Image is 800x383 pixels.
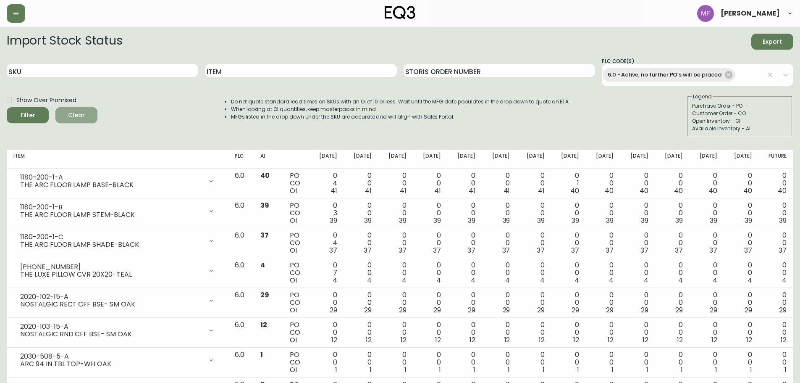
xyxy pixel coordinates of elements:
[640,246,648,255] span: 37
[593,232,614,254] div: 0 0
[231,113,570,121] li: MFGs listed in the drop down under the SKU are accurate and will align with Sales Portal.
[748,275,752,285] span: 4
[7,107,49,123] button: Filter
[504,335,510,345] span: 12
[20,233,203,241] div: 1180-200-1-C
[489,351,510,374] div: 0 0
[627,202,648,225] div: 0 0
[692,110,788,117] div: Customer Order - CO
[468,216,475,225] span: 39
[20,301,203,308] div: NOSTALGIC RECT CFF BSE- SM OAK
[330,216,337,225] span: 39
[489,202,510,225] div: 0 0
[228,169,253,198] td: 6.0
[420,261,441,284] div: 0 0
[523,291,544,314] div: 0 0
[333,275,337,285] span: 4
[489,232,510,254] div: 0 0
[290,335,297,345] span: OI
[20,263,203,271] div: [PHONE_NUMBER]
[696,202,717,225] div: 0 0
[335,365,337,375] span: 1
[627,321,648,344] div: 0 0
[331,335,337,345] span: 12
[696,232,717,254] div: 0 0
[13,321,221,340] div: 2020-103-15-ANOSTALGIC RND CFF BSE- SM OAK
[662,232,683,254] div: 0 0
[540,275,545,285] span: 4
[779,246,787,255] span: 37
[662,202,683,225] div: 0 0
[351,232,372,254] div: 0 0
[351,261,372,284] div: 0 0
[641,216,648,225] span: 39
[433,216,441,225] span: 39
[674,186,683,195] span: 40
[433,305,441,315] span: 29
[627,261,648,284] div: 0 0
[627,291,648,314] div: 0 0
[675,305,683,315] span: 29
[593,202,614,225] div: 0 0
[385,172,406,195] div: 0 0
[434,186,441,195] span: 41
[471,275,475,285] span: 4
[731,172,752,195] div: 0 0
[503,305,510,315] span: 29
[290,351,303,374] div: PO CO
[316,261,337,284] div: 0 7
[454,202,475,225] div: 0 0
[20,241,203,248] div: THE ARC FLOOR LAMP SHADE-BLACK
[385,202,406,225] div: 0 0
[537,216,545,225] span: 39
[606,216,614,225] span: 39
[454,351,475,374] div: 0 0
[731,321,752,344] div: 0 0
[228,258,253,288] td: 6.0
[745,305,752,315] span: 29
[731,351,752,374] div: 0 0
[570,186,579,195] span: 40
[399,216,407,225] span: 39
[228,228,253,258] td: 6.0
[489,172,510,195] div: 0 0
[7,150,228,169] th: Item
[316,291,337,314] div: 0 0
[316,202,337,225] div: 0 3
[489,321,510,344] div: 0 0
[366,335,372,345] span: 12
[593,351,614,374] div: 0 0
[399,305,407,315] span: 29
[696,321,717,344] div: 0 0
[574,275,579,285] span: 4
[724,150,758,169] th: [DATE]
[454,321,475,344] div: 0 0
[523,261,544,284] div: 0 0
[330,305,337,315] span: 29
[290,186,297,195] span: OI
[523,351,544,374] div: 0 0
[721,10,780,17] span: [PERSON_NAME]
[558,351,579,374] div: 0 0
[690,150,724,169] th: [DATE]
[662,351,683,374] div: 0 0
[605,186,614,195] span: 40
[523,321,544,344] div: 0 0
[482,150,517,169] th: [DATE]
[351,291,372,314] div: 0 0
[662,172,683,195] div: 0 0
[385,351,406,374] div: 0 0
[713,275,717,285] span: 4
[402,275,407,285] span: 4
[228,318,253,348] td: 6.0
[290,172,303,195] div: PO CO
[523,172,544,195] div: 0 0
[696,261,717,284] div: 0 0
[572,216,579,225] span: 39
[448,150,482,169] th: [DATE]
[420,202,441,225] div: 0 0
[399,246,407,255] span: 37
[692,93,713,100] legend: Legend
[20,323,203,330] div: 2020-103-15-A
[573,335,579,345] span: 12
